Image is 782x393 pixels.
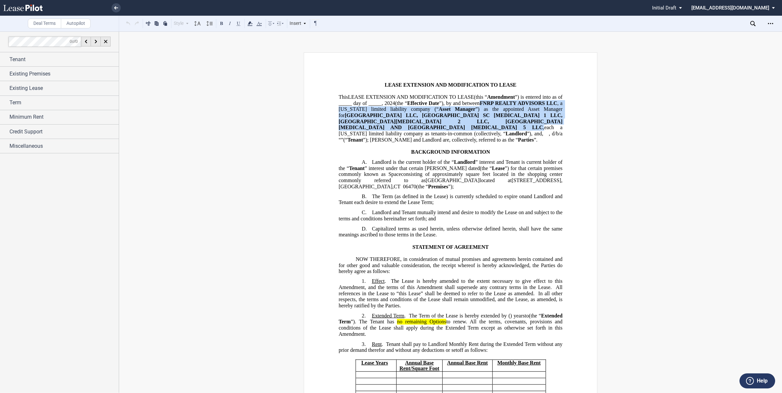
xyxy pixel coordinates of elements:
span: ”) is entered into as of _____ day of _____, [339,94,564,106]
span: FNRP REALTY ADVISORS LLC [480,100,557,106]
span: ”. [534,137,537,143]
span: ” interest under that certain [PERSON_NAME] dated [364,165,480,171]
span: (the “ [529,313,541,318]
span: , [561,177,562,183]
span: Credit Support [9,128,43,136]
span: the “ [482,165,492,171]
span: ” [341,137,343,143]
span: Landlord is the current holder of the “ [372,159,454,165]
span: each a [US_STATE] limited liability company as tenants-in-common [339,125,564,136]
span: to renew. All the terms, covenants, provisions and conditions of the Lease shall apply during the... [339,319,564,337]
span: ”); [448,183,454,189]
span: Asset Manager [439,106,475,112]
span: All references in the Lease to “this Lease” shall be deemed to refer to the Lease as amended. [339,284,564,296]
span: Minimum Rent [9,113,44,121]
span: Monthly Base Rent [497,360,541,366]
button: Underline [235,19,242,27]
span: [GEOGRAPHIC_DATA] LLC, [GEOGRAPHIC_DATA] SC [MEDICAL_DATA] 1 LLC, [GEOGRAPHIC_DATA][MEDICAL_DATA]... [339,112,564,130]
span: consisting of approximately [401,171,463,177]
button: Bold [218,19,225,27]
label: Deal Terms [28,19,61,28]
span: 1. [362,278,366,284]
span: ”), by and between [439,100,480,106]
span: located at [479,177,511,183]
span: 3. [362,341,366,347]
div: Insert [289,19,308,28]
span: Initial Draft [652,5,676,11]
span: A. [362,159,367,165]
span: Lease Years [361,360,388,366]
span: Term [9,99,21,107]
span: no remaining Options [397,319,446,325]
button: Toggle Control Characters [311,19,319,27]
span: Landlord and Tenant mutually intend and desire to modify the Lease on and subject to the terms an... [339,210,564,221]
span: C. [362,210,367,215]
span: The Term (as defined in the Lease) is currently scheduled to expire on [372,194,524,199]
span: Annual Base Rent [447,360,488,366]
span: In all other respects, the terms and conditions of the Lease shall remain unmodified, and the Lea... [339,291,564,309]
span: Tenant [347,137,363,143]
span: ”); [PERSON_NAME] and Landlord are, collectively, referred to as the “ [363,137,518,143]
span: The Lease is hereby amended to the extent necessary to give effect to this Amendment, and the ter... [339,278,563,290]
span: 2. [362,313,366,318]
span: Landlord [506,131,527,137]
span: Parties [518,137,534,143]
span: ” interest and Tenant is current holder of the “ [339,159,564,171]
span: LEASE EXTENSION AND MODIFICATION TO LEASE [348,94,474,100]
span: (“ [343,137,347,143]
span: 06470 [403,183,416,189]
span: , d/b/a “ [339,131,564,143]
span: NOW THEREFORE, in consideration of mutual promises and agreements herein contained and for other ... [339,256,564,274]
span: ”). The Tenant has [351,319,394,325]
span: Existing Premises [9,70,50,78]
span: (this “ [474,94,487,100]
span: STATEMENT OF AGREEMENT [412,244,489,250]
span: Effect [372,278,384,284]
span: Lease [492,165,505,171]
button: Paste [161,19,169,27]
span: Rent/Square Foot [400,366,439,371]
span: [GEOGRAPHIC_DATA] [426,177,479,183]
span: CT [394,183,400,189]
span: Miscellaneous [9,142,43,150]
button: Help [739,373,775,388]
span: LEASE EXTENSION AND MODIFICATION TO LEASE [385,82,517,88]
span: , a [US_STATE] limited liability company (“ [339,100,564,112]
span: [STREET_ADDRESS] [512,177,561,183]
span: s [523,313,525,318]
span: Capitalized terms as used herein, unless otherwise defined herein, shall have the same meanings a... [339,226,564,237]
span: Amendment [487,94,515,100]
span: , [392,183,394,189]
span: , [543,125,544,130]
span: ) year [510,313,523,318]
span: Annual Base [405,360,434,366]
span: BACKGROUND INFORMATION [411,149,490,155]
span: Rent [372,341,382,347]
label: Autopilot [61,19,91,28]
span: (the “ [416,183,428,189]
span: Tenant [349,165,365,171]
span: This [339,94,348,100]
span: of [70,39,78,44]
span: D. [362,226,367,231]
span: ( [480,165,481,171]
span: 2024 [384,100,395,106]
span: (collectively, “ [474,131,506,137]
span: Premises [428,183,448,189]
span: ”) [527,131,531,137]
button: Copy [153,19,161,27]
span: Landlord [454,159,475,165]
button: Italic [226,19,234,27]
span: and Landlord and Tenant each desire to extend the Lease Term; [339,194,564,205]
span: . [382,341,383,347]
span: 0 [76,39,78,44]
span: Tenant shall pay to Landlord Monthly Rent during the Extended Term without any prior demand there... [339,341,564,353]
span: , [542,131,543,137]
label: Help [757,377,768,385]
span: [GEOGRAPHIC_DATA] [339,183,392,189]
span: square feet located in the shopping center commonly referred to as [339,171,564,183]
span: ”) for that certain premises commonly known as Space [339,165,564,177]
div: Open Lease options menu [765,18,776,29]
span: Extended Term [339,313,564,324]
span: Existing Lease [9,84,43,92]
